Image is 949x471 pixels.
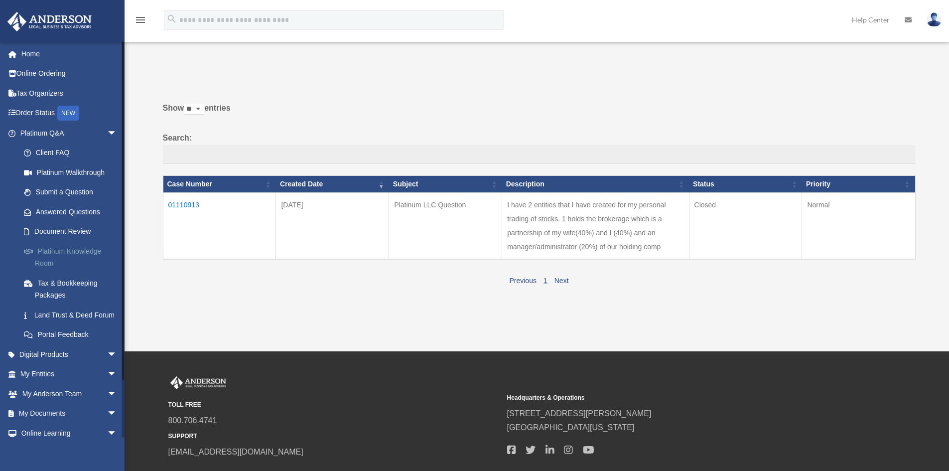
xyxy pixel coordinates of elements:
[107,123,127,144] span: arrow_drop_down
[543,277,547,285] a: 1
[554,277,569,285] a: Next
[689,176,802,193] th: Status: activate to sort column ascending
[389,192,502,259] td: Platinum LLC Question
[7,44,132,64] a: Home
[7,344,132,364] a: Digital Productsarrow_drop_down
[184,104,204,115] select: Showentries
[502,176,689,193] th: Description: activate to sort column ascending
[276,192,389,259] td: [DATE]
[389,176,502,193] th: Subject: activate to sort column ascending
[276,176,389,193] th: Created Date: activate to sort column ascending
[163,101,916,125] label: Show entries
[502,192,689,259] td: I have 2 entities that I have created for my personal trading of stocks. 1 holds the brokerage wh...
[507,393,839,403] small: Headquarters & Operations
[107,423,127,444] span: arrow_drop_down
[107,364,127,385] span: arrow_drop_down
[4,12,95,31] img: Anderson Advisors Platinum Portal
[14,305,132,325] a: Land Trust & Deed Forum
[14,222,132,242] a: Document Review
[135,17,146,26] a: menu
[14,143,132,163] a: Client FAQ
[7,83,132,103] a: Tax Organizers
[168,400,500,410] small: TOLL FREE
[7,384,132,404] a: My Anderson Teamarrow_drop_down
[14,162,132,182] a: Platinum Walkthrough
[927,12,942,27] img: User Pic
[57,106,79,121] div: NEW
[107,384,127,404] span: arrow_drop_down
[14,273,132,305] a: Tax & Bookkeeping Packages
[14,325,132,345] a: Portal Feedback
[689,192,802,259] td: Closed
[168,448,303,456] a: [EMAIL_ADDRESS][DOMAIN_NAME]
[7,103,132,124] a: Order StatusNEW
[163,131,916,164] label: Search:
[14,241,132,273] a: Platinum Knowledge Room
[168,376,228,389] img: Anderson Advisors Platinum Portal
[14,182,132,202] a: Submit a Question
[7,423,132,443] a: Online Learningarrow_drop_down
[7,364,132,384] a: My Entitiesarrow_drop_down
[7,404,132,424] a: My Documentsarrow_drop_down
[163,176,276,193] th: Case Number: activate to sort column ascending
[802,176,915,193] th: Priority: activate to sort column ascending
[509,277,536,285] a: Previous
[135,14,146,26] i: menu
[7,64,132,84] a: Online Ordering
[507,409,652,418] a: [STREET_ADDRESS][PERSON_NAME]
[107,404,127,424] span: arrow_drop_down
[163,192,276,259] td: 01110913
[163,145,916,164] input: Search:
[802,192,915,259] td: Normal
[168,431,500,442] small: SUPPORT
[7,123,132,143] a: Platinum Q&Aarrow_drop_down
[507,423,635,432] a: [GEOGRAPHIC_DATA][US_STATE]
[168,416,217,425] a: 800.706.4741
[14,202,127,222] a: Answered Questions
[166,13,177,24] i: search
[107,344,127,365] span: arrow_drop_down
